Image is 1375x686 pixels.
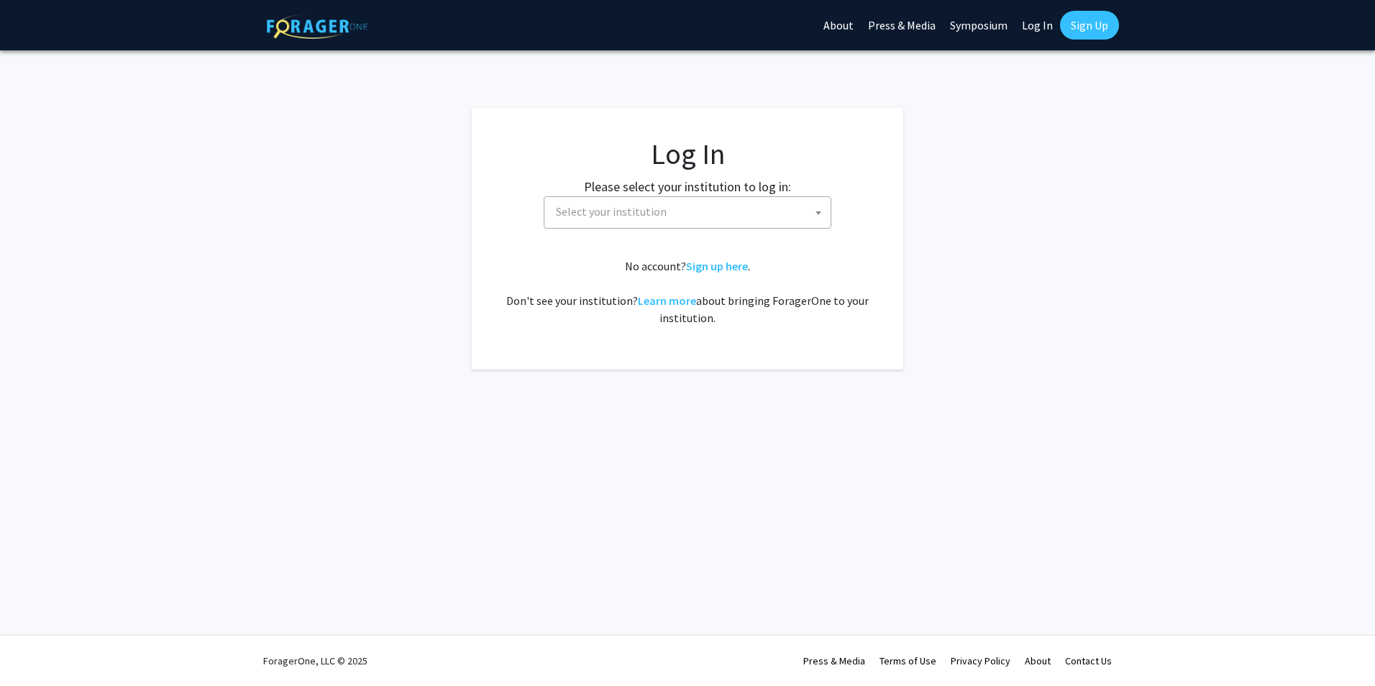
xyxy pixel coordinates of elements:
[501,137,874,171] h1: Log In
[263,636,367,686] div: ForagerOne, LLC © 2025
[638,293,696,308] a: Learn more about bringing ForagerOne to your institution
[1060,11,1119,40] a: Sign Up
[1065,654,1112,667] a: Contact Us
[686,259,748,273] a: Sign up here
[951,654,1010,667] a: Privacy Policy
[584,177,791,196] label: Please select your institution to log in:
[556,204,667,219] span: Select your institution
[1025,654,1051,667] a: About
[544,196,831,229] span: Select your institution
[501,257,874,326] div: No account? . Don't see your institution? about bringing ForagerOne to your institution.
[880,654,936,667] a: Terms of Use
[267,14,367,39] img: ForagerOne Logo
[803,654,865,667] a: Press & Media
[550,197,831,227] span: Select your institution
